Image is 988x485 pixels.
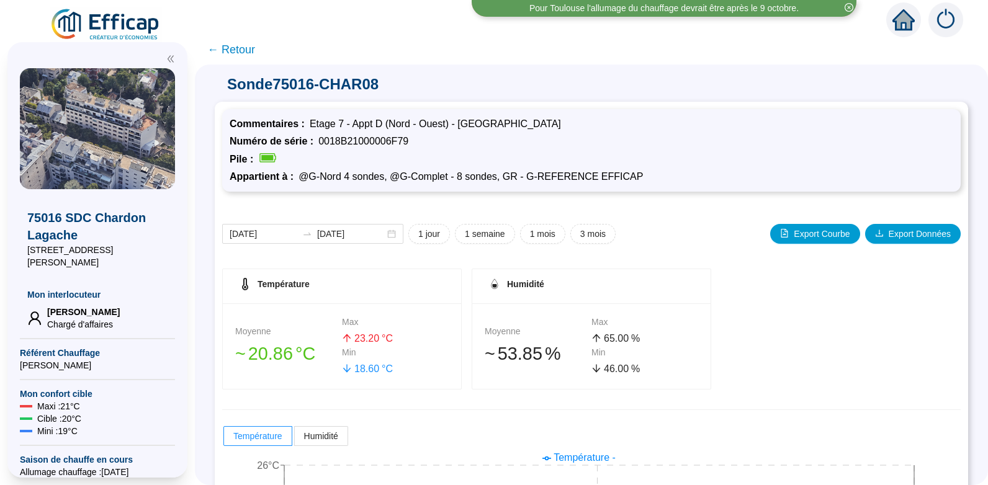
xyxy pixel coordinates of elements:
[382,331,393,346] span: °C
[27,244,168,269] span: [STREET_ADDRESS][PERSON_NAME]
[631,362,640,376] span: %
[27,209,168,244] span: 75016 SDC Chardon Lagache
[318,136,408,146] span: 0018B21000006F79
[235,340,246,367] span: 󠁾~
[233,431,282,441] span: Température
[591,363,601,373] span: arrow-down
[354,333,366,344] span: 23
[530,228,555,241] span: 1 mois
[20,359,175,372] span: [PERSON_NAME]
[865,224,961,244] button: Export Données
[47,318,120,331] span: Chargé d'affaires
[570,224,616,244] button: 3 mois
[20,388,175,400] span: Mon confort cible
[604,363,615,374] span: 46
[455,224,515,244] button: 1 semaine
[418,228,440,241] span: 1 jour
[580,228,606,241] span: 3 mois
[604,333,615,344] span: 65
[928,2,963,37] img: alerts
[342,363,352,373] span: arrow-down
[780,229,789,238] span: file-image
[354,363,366,374] span: 18
[230,171,299,182] span: Appartient à :
[366,363,379,374] span: .60
[230,136,318,146] span: Numéro de série :
[230,118,310,129] span: Commentaires :
[889,228,951,241] span: Export Données
[591,333,601,343] span: arrow-up
[207,41,255,58] span: ← Retour
[302,229,312,239] span: to
[892,9,915,31] span: home
[498,344,518,363] span: 53
[20,347,175,359] span: Référent Chauffage
[342,333,352,343] span: arrow-up
[382,362,393,376] span: °C
[591,316,698,329] div: Max
[166,55,175,63] span: double-left
[518,344,542,363] span: .85
[50,7,162,42] img: efficap energie logo
[770,224,860,244] button: Export Courbe
[520,224,565,244] button: 1 mois
[20,466,175,478] span: Allumage chauffage : [DATE]
[20,453,175,466] span: Saison de chauffe en cours
[295,340,315,367] span: °C
[485,340,495,367] span: 󠁾~
[529,2,799,15] div: Pour Toulouse l'allumage du chauffage devrait être après le 9 octobre.
[591,346,698,359] div: Min
[507,279,544,289] span: Humidité
[258,279,310,289] span: Température
[408,224,450,244] button: 1 jour
[310,118,561,129] span: Etage 7 - Appt D (Nord - Ouest) - [GEOGRAPHIC_DATA]
[845,3,853,12] span: close-circle
[37,400,80,412] span: Maxi : 21 °C
[465,228,505,241] span: 1 semaine
[304,431,338,441] span: Humidité
[342,316,449,329] div: Max
[875,229,884,238] span: download
[27,311,42,326] span: user
[47,306,120,318] span: [PERSON_NAME]
[615,363,629,374] span: .00
[317,228,385,241] input: Date de fin
[257,460,279,471] tspan: 26°C
[235,325,342,338] div: Moyenne
[230,154,258,164] span: Pile :
[37,425,78,437] span: Mini : 19 °C
[631,331,640,346] span: %
[366,333,379,344] span: .20
[27,288,168,301] span: Mon interlocuteur
[342,346,449,359] div: Min
[485,325,591,338] div: Moyenne
[248,344,268,363] span: 20
[230,228,297,241] input: Date de début
[299,171,643,182] span: @G-Nord 4 sondes, @G-Complet - 8 sondes, GR - G-REFERENCE EFFICAP
[615,333,629,344] span: .00
[794,228,850,241] span: Export Courbe
[215,74,968,94] span: Sonde 75016-CHAR08
[37,412,81,425] span: Cible : 20 °C
[302,229,312,239] span: swap-right
[545,340,561,367] span: %
[268,344,293,363] span: .86
[554,452,616,463] span: Température -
